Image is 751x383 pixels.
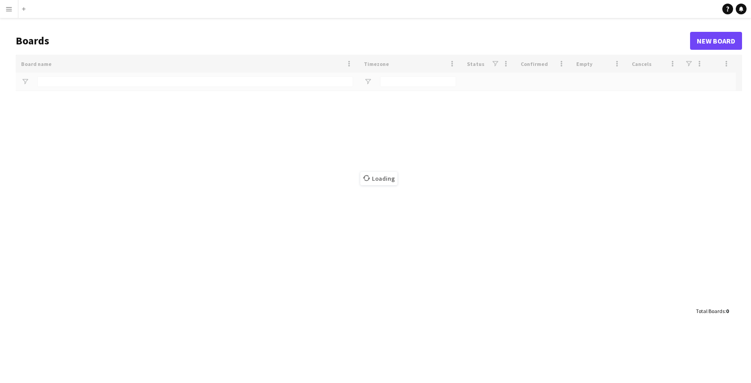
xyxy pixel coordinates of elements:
span: Total Boards [696,308,725,314]
a: New Board [690,32,742,50]
span: 0 [726,308,729,314]
div: : [696,302,729,320]
span: Loading [360,172,397,185]
h1: Boards [16,34,690,48]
